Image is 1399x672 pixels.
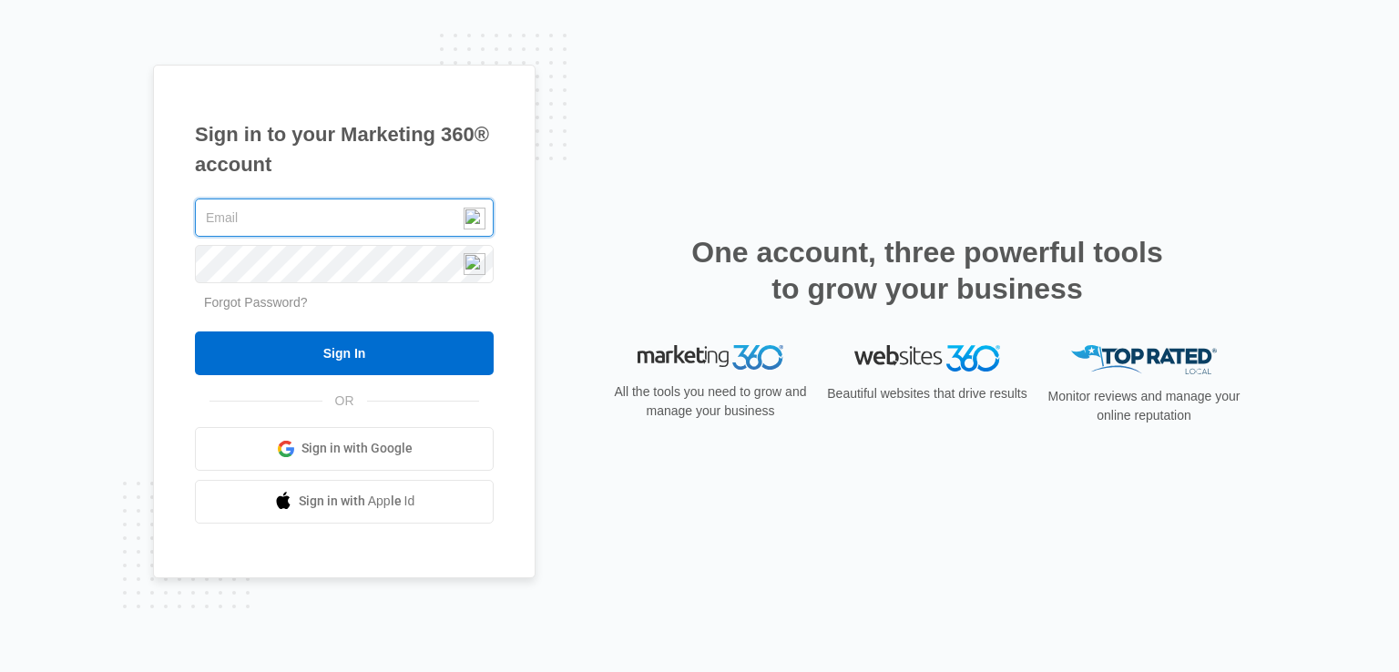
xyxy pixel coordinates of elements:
[195,480,494,524] a: Sign in with Apple Id
[1042,387,1246,425] p: Monitor reviews and manage your online reputation
[825,384,1029,403] p: Beautiful websites that drive results
[608,382,812,421] p: All the tools you need to grow and manage your business
[301,439,413,458] span: Sign in with Google
[204,295,308,310] a: Forgot Password?
[1071,345,1217,375] img: Top Rated Local
[464,253,485,275] img: npw-badge-icon-locked.svg
[195,427,494,471] a: Sign in with Google
[686,234,1169,307] h2: One account, three powerful tools to grow your business
[322,392,367,411] span: OR
[299,492,415,511] span: Sign in with Apple Id
[638,345,783,371] img: Marketing 360
[854,345,1000,372] img: Websites 360
[195,331,494,375] input: Sign In
[195,199,494,237] input: Email
[195,119,494,179] h1: Sign in to your Marketing 360® account
[464,208,485,229] img: npw-badge-icon-locked.svg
